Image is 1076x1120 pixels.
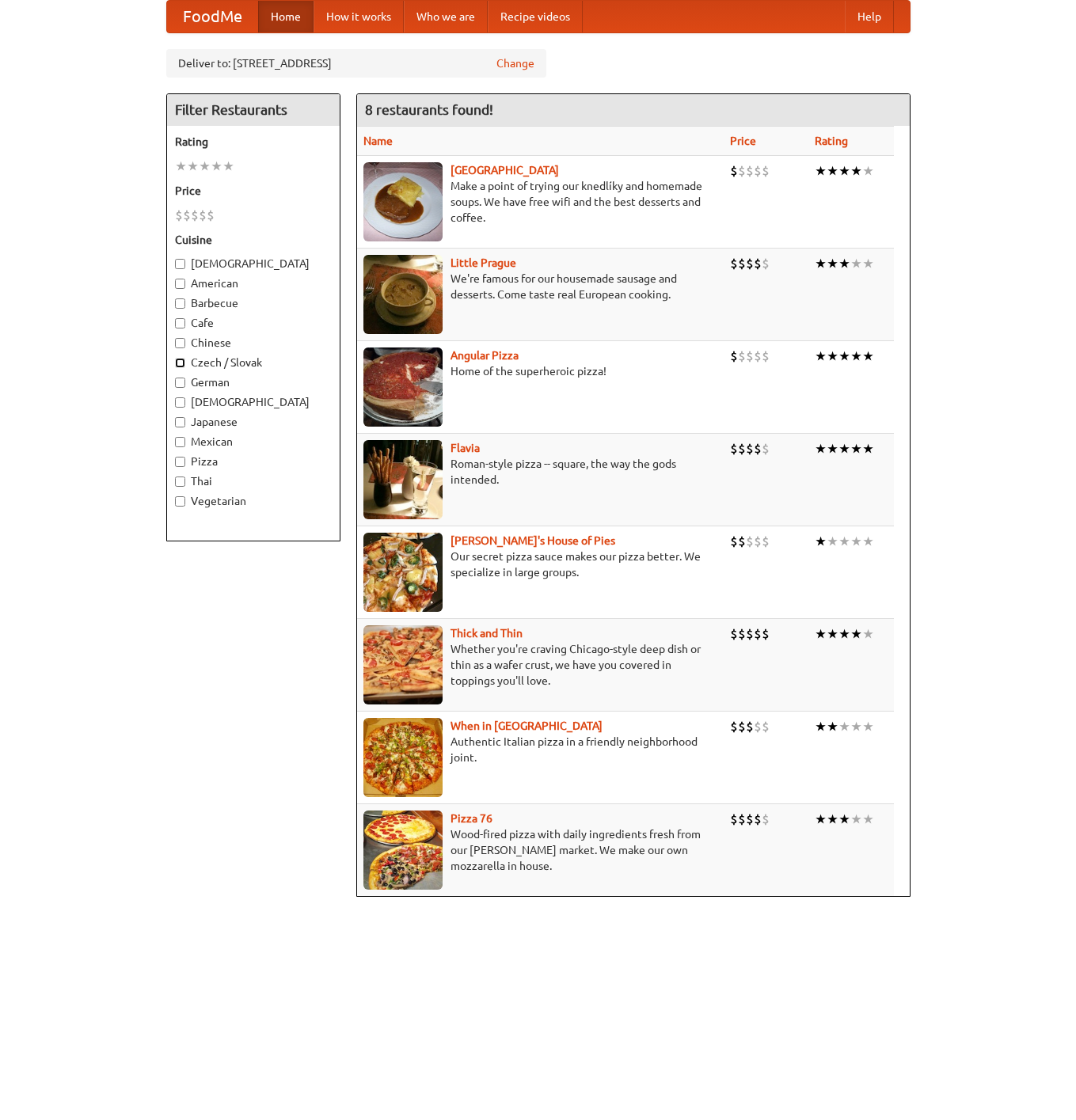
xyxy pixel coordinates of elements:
[850,811,862,828] li: ★
[207,207,215,224] li: $
[746,718,754,735] li: $
[363,533,443,612] img: luigis.jpg
[862,811,874,828] li: ★
[166,49,546,78] div: Deliver to: [STREET_ADDRESS]
[404,1,488,32] a: Who we are
[451,164,559,177] a: [GEOGRAPHIC_DATA]
[175,259,185,269] input: [DEMOGRAPHIC_DATA]
[862,347,874,365] li: ★
[363,456,718,488] p: Roman-style pizza -- square, the way the gods intended.
[175,454,332,469] label: Pizza
[838,811,850,828] li: ★
[815,347,827,365] li: ★
[167,94,340,126] h4: Filter Restaurants
[363,135,393,147] a: Name
[175,378,185,388] input: German
[815,533,827,550] li: ★
[363,363,718,379] p: Home of the superheroic pizza!
[850,718,862,735] li: ★
[838,533,850,550] li: ★
[363,549,718,580] p: Our secret pizza sauce makes our pizza better. We specialize in large groups.
[363,162,443,241] img: czechpoint.jpg
[451,627,523,640] a: Thick and Thin
[738,533,746,550] li: $
[175,437,185,447] input: Mexican
[451,442,480,454] a: Flavia
[451,256,516,269] a: Little Prague
[363,718,443,797] img: wheninrome.jpg
[175,374,332,390] label: German
[363,826,718,874] p: Wood-fired pizza with daily ingredients fresh from our [PERSON_NAME] market. We make our own mozz...
[738,255,746,272] li: $
[815,255,827,272] li: ★
[730,162,738,180] li: $
[175,256,332,271] label: [DEMOGRAPHIC_DATA]
[827,811,838,828] li: ★
[175,355,332,370] label: Czech / Slovak
[762,347,770,365] li: $
[451,534,615,547] a: [PERSON_NAME]'s House of Pies
[175,493,332,509] label: Vegetarian
[762,625,770,643] li: $
[754,625,762,643] li: $
[167,1,258,32] a: FoodMe
[175,207,183,224] li: $
[746,440,754,457] li: $
[730,135,756,147] a: Price
[827,347,838,365] li: ★
[175,298,185,309] input: Barbecue
[754,162,762,180] li: $
[815,625,827,643] li: ★
[862,625,874,643] li: ★
[199,158,211,175] li: ★
[827,533,838,550] li: ★
[850,347,862,365] li: ★
[175,457,185,467] input: Pizza
[211,158,222,175] li: ★
[850,162,862,180] li: ★
[754,533,762,550] li: $
[815,162,827,180] li: ★
[838,347,850,365] li: ★
[363,271,718,302] p: We're famous for our housemade sausage and desserts. Come taste real European cooking.
[827,255,838,272] li: ★
[451,719,603,732] b: When in [GEOGRAPHIC_DATA]
[838,255,850,272] li: ★
[730,255,738,272] li: $
[850,440,862,457] li: ★
[738,718,746,735] li: $
[314,1,404,32] a: How it works
[762,255,770,272] li: $
[175,358,185,368] input: Czech / Slovak
[191,207,199,224] li: $
[363,734,718,765] p: Authentic Italian pizza in a friendly neighborhood joint.
[451,349,519,362] a: Angular Pizza
[815,135,848,147] a: Rating
[730,718,738,735] li: $
[838,625,850,643] li: ★
[862,718,874,735] li: ★
[175,318,185,328] input: Cafe
[730,440,738,457] li: $
[175,158,187,175] li: ★
[862,162,874,180] li: ★
[762,440,770,457] li: $
[175,397,185,408] input: [DEMOGRAPHIC_DATA]
[488,1,583,32] a: Recipe videos
[738,347,746,365] li: $
[738,162,746,180] li: $
[175,275,332,291] label: American
[815,440,827,457] li: ★
[496,55,534,71] a: Change
[827,625,838,643] li: ★
[730,625,738,643] li: $
[451,812,492,825] a: Pizza 76
[827,718,838,735] li: ★
[815,811,827,828] li: ★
